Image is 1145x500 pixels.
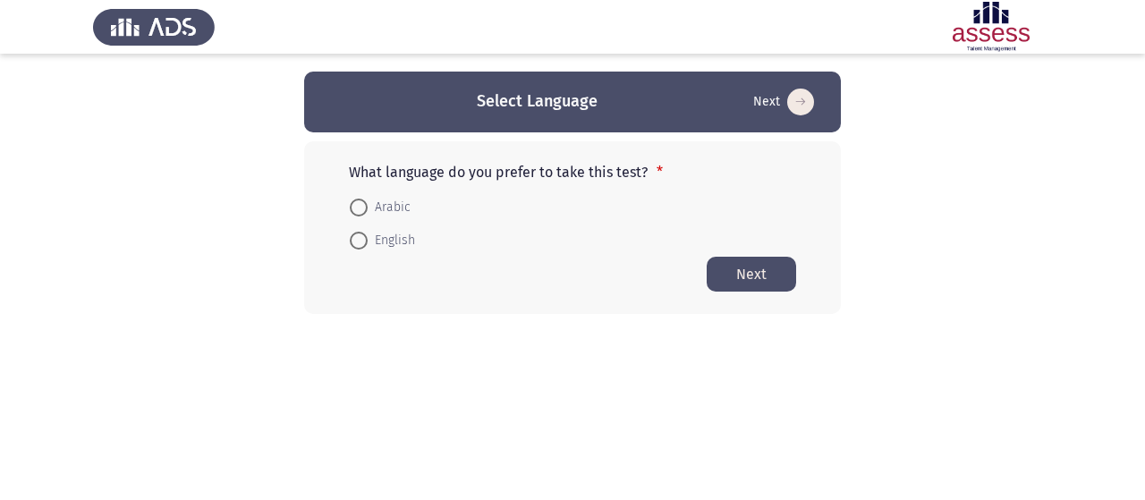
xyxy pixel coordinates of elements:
img: Assessment logo of ASSESS Focus 4 Module Assessment (EN/AR) (Basic - IB) [930,2,1052,52]
button: Start assessment [748,88,819,116]
span: English [368,230,415,251]
span: Arabic [368,197,411,218]
p: What language do you prefer to take this test? [349,164,796,181]
h3: Select Language [477,90,598,113]
button: Start assessment [707,257,796,292]
img: Assess Talent Management logo [93,2,215,52]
